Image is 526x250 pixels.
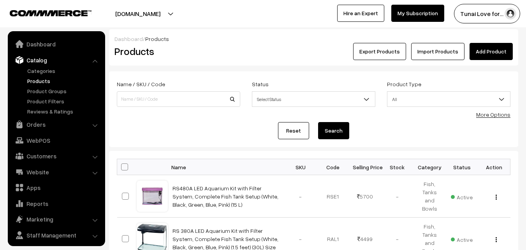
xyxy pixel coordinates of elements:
img: user [505,8,516,20]
a: Import Products [411,43,464,60]
span: Select Status [252,91,375,107]
a: Marketing [10,212,102,226]
a: RS480A LED Aquarium Kit with Filter System, Complete Fish Tank Setup (White, Black, Green, Blue, ... [172,185,278,208]
a: COMMMERCE [10,8,78,17]
a: Reset [278,122,309,139]
th: Code [317,159,349,175]
span: Select Status [252,92,375,106]
a: Website [10,165,102,179]
th: Name [168,159,285,175]
td: - [285,175,317,218]
img: Menu [496,195,497,200]
td: Fish, Tanks and Bowls [413,175,446,218]
h2: Products [114,45,239,57]
th: Category [413,159,446,175]
td: RSE1 [317,175,349,218]
span: All [387,92,510,106]
button: Tunai Love for… [454,4,520,23]
label: Product Type [387,80,421,88]
a: Categories [25,67,102,75]
button: Export Products [353,43,406,60]
img: Menu [496,237,497,242]
button: [DOMAIN_NAME] [88,4,188,23]
th: Stock [381,159,413,175]
a: Product Groups [25,87,102,95]
a: Staff Management [10,228,102,242]
a: Orders [10,117,102,131]
th: Selling Price [349,159,381,175]
a: WebPOS [10,133,102,147]
a: Customers [10,149,102,163]
a: Products [25,77,102,85]
a: Hire an Expert [337,5,384,22]
td: 5700 [349,175,381,218]
a: Catalog [10,53,102,67]
span: Products [145,35,169,42]
label: Status [252,80,269,88]
a: Dashboard [10,37,102,51]
th: Action [478,159,510,175]
a: Product Filters [25,97,102,105]
a: Dashboard [114,35,143,42]
span: Active [451,234,473,244]
div: / [114,35,513,43]
label: Name / SKU / Code [117,80,165,88]
a: Apps [10,181,102,195]
img: COMMMERCE [10,10,91,16]
a: Reports [10,197,102,211]
input: Name / SKU / Code [117,91,240,107]
span: All [387,91,510,107]
th: SKU [285,159,317,175]
a: My Subscription [391,5,444,22]
span: Active [451,191,473,201]
th: Status [446,159,478,175]
td: - [381,175,413,218]
a: Reviews & Ratings [25,107,102,115]
button: Search [318,122,349,139]
a: Add Product [470,43,513,60]
a: More Options [476,111,510,118]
